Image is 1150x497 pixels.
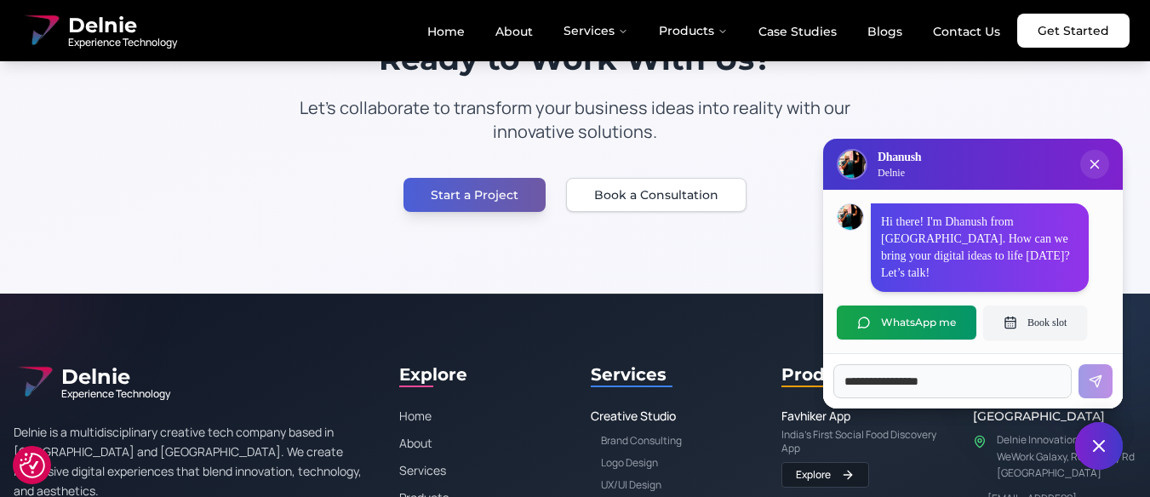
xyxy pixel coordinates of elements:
[20,453,45,478] img: Revisit consent button
[1080,150,1109,179] button: Close chat popup
[601,455,658,470] a: Logo Design
[781,362,946,387] h2: Products
[61,387,170,401] span: Experience Technology
[837,306,976,340] button: WhatsApp me
[854,17,916,46] a: Blogs
[745,17,850,46] a: Case Studies
[68,36,177,49] span: Experience Technology
[838,151,866,178] img: Delnie Logo
[881,214,1078,282] p: Hi there! I'm Dhanush from [GEOGRAPHIC_DATA]. How can we bring your digital ideas to life [DATE]?...
[399,408,564,425] a: Home
[14,362,365,403] div: Delnie Logo Full
[1017,14,1130,48] a: Get Started
[482,17,546,46] a: About
[289,96,861,144] p: Let's collaborate to transform your business ideas into reality with our innovative solutions.
[601,477,661,492] a: UX/UI Design
[645,14,741,48] button: Products
[838,204,863,230] img: Dhanush
[601,433,682,448] a: Brand Consulting
[983,306,1087,340] button: Book slot
[14,42,1136,76] h2: Ready to Work With Us?
[919,17,1014,46] a: Contact Us
[781,408,946,425] a: Favhiker App
[997,465,1135,482] p: [GEOGRAPHIC_DATA]
[20,10,61,51] img: Delnie Logo
[20,10,177,51] a: Delnie Logo Full
[591,408,676,424] a: Creative Studio
[14,362,54,403] img: Delnie Logo
[878,149,921,166] h3: Dhanush
[781,428,946,455] p: India's First Social Food Discovery App
[20,453,45,478] button: Cookie Settings
[414,14,1014,48] nav: Main
[878,166,921,180] p: Delnie
[61,363,170,391] span: Delnie
[68,12,177,39] span: Delnie
[414,17,478,46] a: Home
[399,435,564,452] a: About
[550,14,642,48] button: Services
[1075,422,1123,470] button: Close chat
[399,462,564,479] a: Services
[591,362,755,387] h2: Services
[399,362,467,387] h2: Explore
[403,178,546,212] button: Start a Project
[781,462,869,488] a: Visit Favhiker App website
[566,178,747,212] button: Book a Consultation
